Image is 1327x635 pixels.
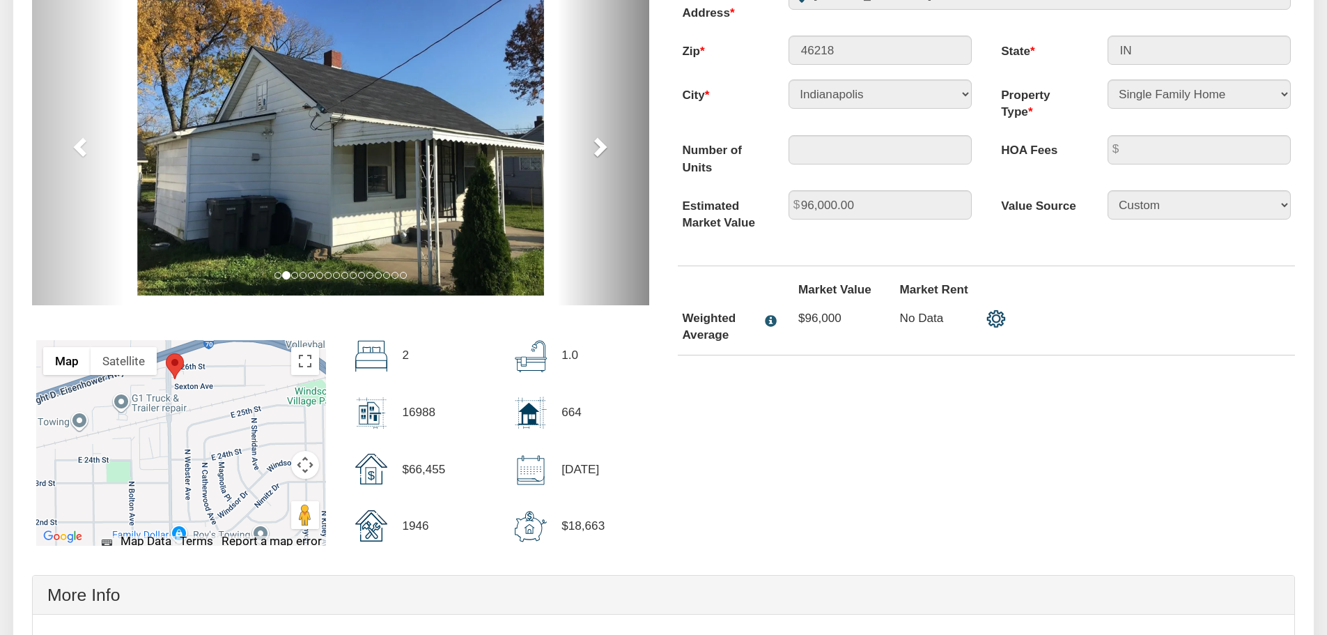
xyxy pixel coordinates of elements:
[166,353,184,379] div: Marker
[43,347,91,375] button: Show street map
[402,340,409,371] p: 2
[180,534,213,548] a: Terms
[47,586,1280,604] h4: More Info
[561,510,605,541] p: $18,663
[667,79,774,103] label: City
[986,309,1006,329] img: settings.png
[402,510,428,541] p: 1946
[667,36,774,59] label: Zip
[515,510,548,543] img: down_payment.svg
[798,309,871,326] p: $96,000
[40,528,86,546] img: Google
[291,501,319,529] button: Drag Pegman onto the map to open Street View
[355,454,388,484] img: sold_price.svg
[515,397,548,429] img: home_size.svg
[402,397,435,427] p: 16988
[900,309,972,326] p: No Data
[355,340,388,373] img: beds.svg
[986,135,1093,159] label: HOA Fees
[986,79,1093,120] label: Property Type
[121,536,171,546] button: Map Data
[682,309,758,344] div: Weighted Average
[291,347,319,375] button: Toggle fullscreen view
[222,534,322,548] a: Report a map error
[986,190,1093,214] label: Value Source
[784,281,885,298] label: Market Value
[885,281,987,298] label: Market Rent
[515,454,548,487] img: sold_date.svg
[667,190,774,231] label: Estimated Market Value
[40,528,86,546] a: Open this area in Google Maps (opens a new window)
[667,135,774,176] label: Number of Units
[561,454,599,484] p: [DATE]
[102,536,111,546] button: Keyboard shortcuts
[355,397,388,429] img: lot_size.svg
[561,397,582,427] p: 664
[515,340,548,373] img: bath.svg
[561,340,578,371] p: 1.0
[986,36,1093,59] label: State
[91,347,157,375] button: Show satellite imagery
[402,454,445,484] p: $66,455
[291,451,319,479] button: Map camera controls
[355,510,388,541] img: year_built.svg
